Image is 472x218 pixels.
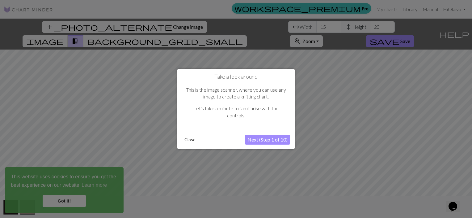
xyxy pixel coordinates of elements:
p: Let's take a minute to familiarise with the controls. [185,105,287,119]
p: This is the image scanner, where you can use any image to create a knitting chart. [185,86,287,100]
button: Close [182,135,198,144]
div: Take a look around [177,69,295,149]
button: Next (Step 1 of 10) [245,135,290,145]
h1: Take a look around [182,73,290,80]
